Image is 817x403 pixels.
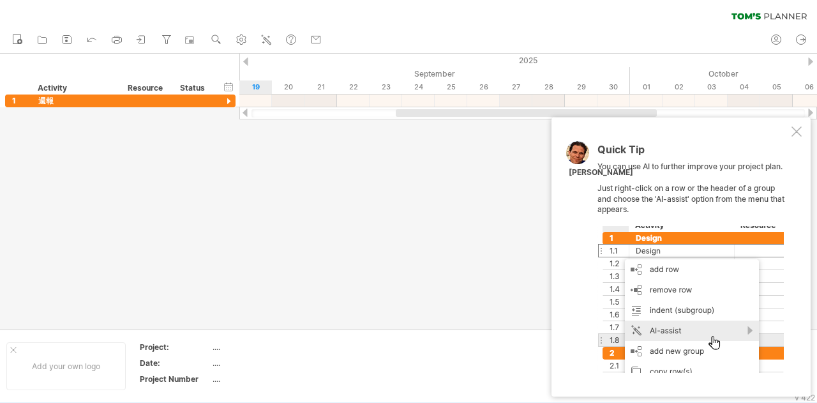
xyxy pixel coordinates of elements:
div: .... [213,342,320,353]
div: 週報 [38,95,115,107]
div: Add your own logo [6,342,126,390]
div: Sunday, 5 October 2025 [760,80,793,94]
div: Tuesday, 30 September 2025 [597,80,630,94]
div: Saturday, 4 October 2025 [728,80,760,94]
div: Friday, 19 September 2025 [239,80,272,94]
div: Wednesday, 24 September 2025 [402,80,435,94]
div: Saturday, 27 September 2025 [500,80,532,94]
div: v 422 [795,393,815,402]
div: Friday, 3 October 2025 [695,80,728,94]
div: .... [213,374,320,384]
div: Sunday, 21 September 2025 [304,80,337,94]
div: Sunday, 28 September 2025 [532,80,565,94]
div: .... [213,358,320,369]
div: Monday, 29 September 2025 [565,80,597,94]
div: Saturday, 20 September 2025 [272,80,304,94]
div: Tuesday, 23 September 2025 [370,80,402,94]
div: Thursday, 2 October 2025 [663,80,695,94]
div: Resource [128,82,167,95]
div: Wednesday, 1 October 2025 [630,80,663,94]
div: Quick Tip [597,144,789,162]
div: You can use AI to further improve your project plan. Just right-click on a row or the header of a... [597,144,789,373]
div: Thursday, 25 September 2025 [435,80,467,94]
div: Date: [140,358,210,369]
div: [PERSON_NAME] [569,167,633,178]
div: Friday, 26 September 2025 [467,80,500,94]
div: Status [180,82,208,95]
div: Project Number [140,374,210,384]
div: Monday, 22 September 2025 [337,80,370,94]
div: Activity [38,82,114,95]
div: 1 [12,95,31,107]
div: Project: [140,342,210,353]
